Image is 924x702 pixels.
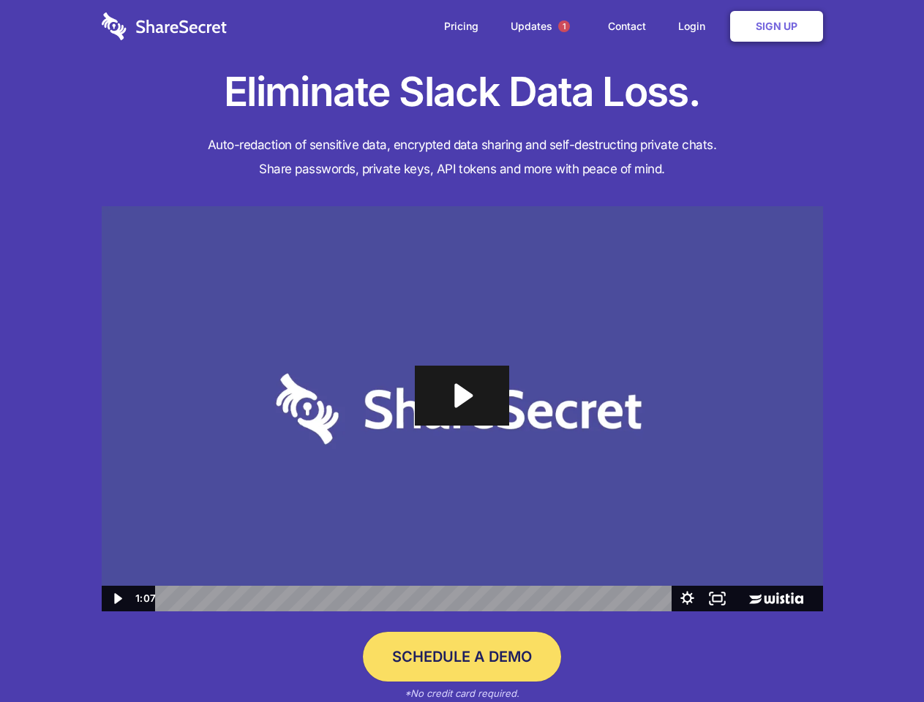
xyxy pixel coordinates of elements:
[102,66,823,118] h1: Eliminate Slack Data Loss.
[167,586,665,611] div: Playbar
[102,12,227,40] img: logo-wordmark-white-trans-d4663122ce5f474addd5e946df7df03e33cb6a1c49d2221995e7729f52c070b2.svg
[702,586,732,611] button: Fullscreen
[415,366,508,426] button: Play Video: Sharesecret Slack Extension
[102,206,823,612] img: Sharesecret
[851,629,906,684] iframe: Drift Widget Chat Controller
[664,4,727,49] a: Login
[429,4,493,49] a: Pricing
[730,11,823,42] a: Sign Up
[558,20,570,32] span: 1
[102,586,132,611] button: Play Video
[672,586,702,611] button: Show settings menu
[405,687,519,699] em: *No credit card required.
[732,586,822,611] a: Wistia Logo -- Learn More
[102,133,823,181] h4: Auto-redaction of sensitive data, encrypted data sharing and self-destructing private chats. Shar...
[593,4,661,49] a: Contact
[363,632,561,682] a: Schedule a Demo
